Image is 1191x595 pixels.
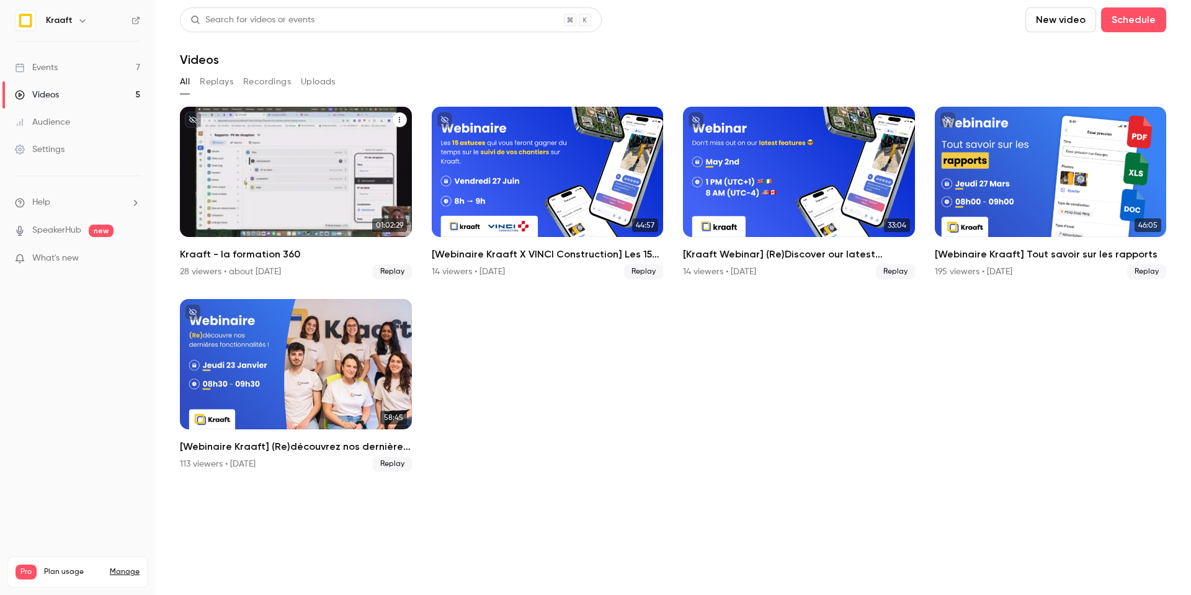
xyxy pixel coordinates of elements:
div: Events [15,61,58,74]
a: Manage [110,567,140,577]
div: 28 viewers • about [DATE] [180,266,281,278]
div: Search for videos or events [190,14,314,27]
h1: Videos [180,52,219,67]
li: Kraaft - la formation 360 [180,107,412,279]
li: [Webinaire Kraaft X VINCI Construction] Les 15 astuces qui vous feront gagner du temps sur le sui... [432,107,664,279]
span: What's new [32,252,79,265]
div: 14 viewers • [DATE] [683,266,756,278]
li: [Webinaire Kraaft] (Re)découvrez nos dernières fonctionnalités [180,299,412,472]
img: Kraaft [16,11,35,30]
h2: [Kraaft Webinar] (Re)Discover our latest features [683,247,915,262]
button: unpublished [940,112,956,128]
div: 113 viewers • [DATE] [180,458,256,470]
h2: Kraaft - la formation 360 [180,247,412,262]
span: 46:05 [1135,218,1161,232]
h6: Kraaft [46,14,73,27]
li: [Webinaire Kraaft] Tout savoir sur les rapports [935,107,1167,279]
button: Replays [200,72,233,92]
button: unpublished [185,112,201,128]
span: Replay [1127,264,1166,279]
button: Recordings [243,72,291,92]
span: Replay [373,264,412,279]
span: Replay [876,264,915,279]
h2: [Webinaire Kraaft] Tout savoir sur les rapports [935,247,1167,262]
div: Settings [15,143,65,156]
span: 33:04 [884,218,910,232]
button: Uploads [301,72,336,92]
div: Audience [15,116,70,128]
button: Schedule [1101,7,1166,32]
span: Replay [373,457,412,472]
a: SpeakerHub [32,224,81,237]
li: [Kraaft Webinar] (Re)Discover our latest features [683,107,915,279]
a: 01:02:29Kraaft - la formation 36028 viewers • about [DATE]Replay [180,107,412,279]
div: 14 viewers • [DATE] [432,266,505,278]
span: 01:02:29 [372,218,407,232]
iframe: Noticeable Trigger [125,253,140,264]
span: 58:45 [380,411,407,424]
span: Help [32,196,50,209]
button: unpublished [437,112,453,128]
a: 44:57[Webinaire Kraaft X VINCI Construction] Les 15 astuces qui vous feront gagner du temps sur l... [432,107,664,279]
span: Replay [624,264,663,279]
li: help-dropdown-opener [15,196,140,209]
section: Videos [180,7,1166,588]
ul: Videos [180,107,1166,472]
span: 44:57 [632,218,658,232]
span: Pro [16,565,37,579]
a: 33:04[Kraaft Webinar] (Re)Discover our latest features14 viewers • [DATE]Replay [683,107,915,279]
a: 46:05[Webinaire Kraaft] Tout savoir sur les rapports195 viewers • [DATE]Replay [935,107,1167,279]
button: All [180,72,190,92]
button: New video [1025,7,1096,32]
span: Plan usage [44,567,102,577]
span: new [89,225,114,237]
button: unpublished [688,112,704,128]
div: 195 viewers • [DATE] [935,266,1012,278]
button: unpublished [185,304,201,320]
h2: [Webinaire Kraaft] (Re)découvrez nos dernières fonctionnalités [180,439,412,454]
h2: [Webinaire Kraaft X VINCI Construction] Les 15 astuces qui vous feront gagner du temps sur le sui... [432,247,664,262]
div: Videos [15,89,59,101]
a: 58:45[Webinaire Kraaft] (Re)découvrez nos dernières fonctionnalités113 viewers • [DATE]Replay [180,299,412,472]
